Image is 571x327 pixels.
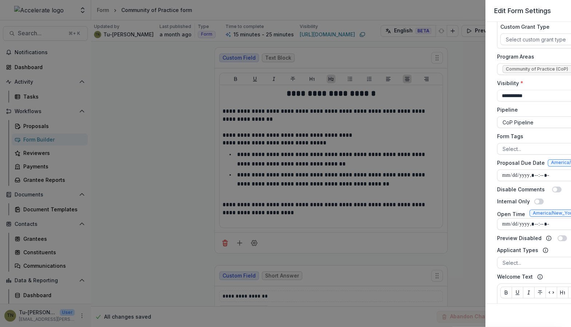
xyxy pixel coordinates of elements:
[534,287,546,298] button: Strike
[557,287,568,298] button: Heading 1
[500,287,512,298] button: Bold
[506,67,568,72] span: Community of Practice (CoP)
[497,273,533,280] label: Welcome Text
[546,287,557,298] button: Code
[497,159,545,167] label: Proposal Due Date
[523,287,535,298] button: Italicize
[512,287,523,298] button: Underline
[497,246,538,254] label: Applicant Types
[497,210,525,218] label: Open Time
[497,234,542,242] label: Preview Disabled
[497,186,545,193] label: Disable Comments
[497,198,530,205] label: Internal Only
